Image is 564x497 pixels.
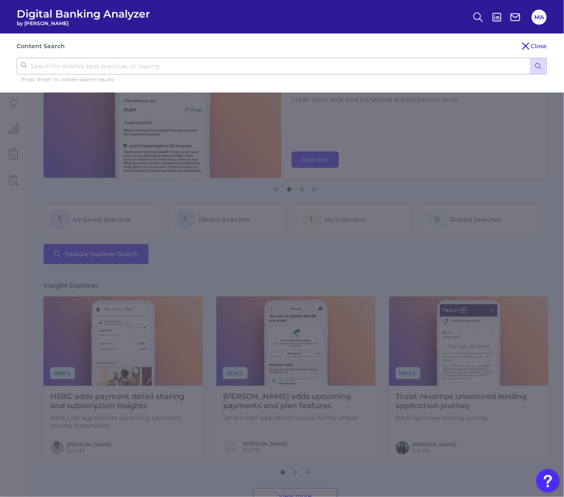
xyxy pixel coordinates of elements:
[532,10,547,25] button: MA
[21,76,547,82] p: Press ‘Enter’ to initiate search results
[17,20,150,26] span: by [PERSON_NAME]
[536,469,560,493] button: Open Resource Center
[521,41,547,51] button: Close
[17,42,65,50] div: Content Search
[17,58,547,75] input: Search for articles, best practices, or reports
[17,8,150,20] span: Digital Banking Analyzer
